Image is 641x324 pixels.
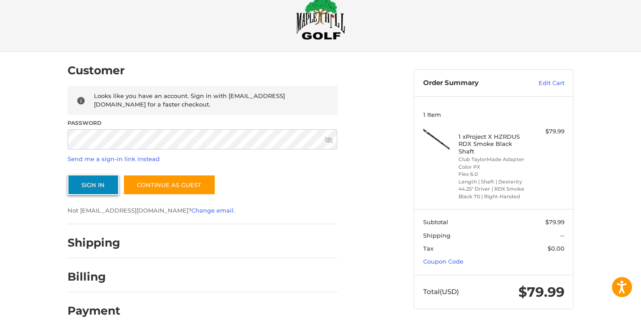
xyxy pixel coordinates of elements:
[68,206,337,215] p: Not [EMAIL_ADDRESS][DOMAIN_NAME]? .
[423,218,448,226] span: Subtotal
[458,178,527,200] li: Length | Shaft | Dexterity 44.25" Driver | RDX Smoke Black 70 | Right-Handed
[518,284,565,300] span: $79.99
[68,270,120,284] h2: Billing
[423,232,450,239] span: Shipping
[458,133,527,155] h4: 1 x Project X HZRDUS RDX Smoke Black Shaft
[68,119,337,127] label: Password
[423,111,565,118] h3: 1 Item
[68,304,120,318] h2: Payment
[68,64,125,77] h2: Customer
[423,245,433,252] span: Tax
[458,156,527,163] li: Club TaylorMade Adapter
[423,79,519,88] h3: Order Summary
[191,207,233,214] a: Change email
[545,218,565,226] span: $79.99
[94,92,285,108] span: Looks like you have an account. Sign in with [EMAIL_ADDRESS][DOMAIN_NAME] for a faster checkout.
[423,287,459,296] span: Total (USD)
[458,163,527,171] li: Color PX
[560,232,565,239] span: --
[423,258,463,265] a: Coupon Code
[529,127,565,136] div: $79.99
[519,79,565,88] a: Edit Cart
[548,245,565,252] span: $0.00
[68,236,120,250] h2: Shipping
[123,175,216,195] a: Continue as guest
[68,155,160,162] a: Send me a sign-in link instead
[458,171,527,178] li: Flex 6.0
[68,175,119,195] button: Sign In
